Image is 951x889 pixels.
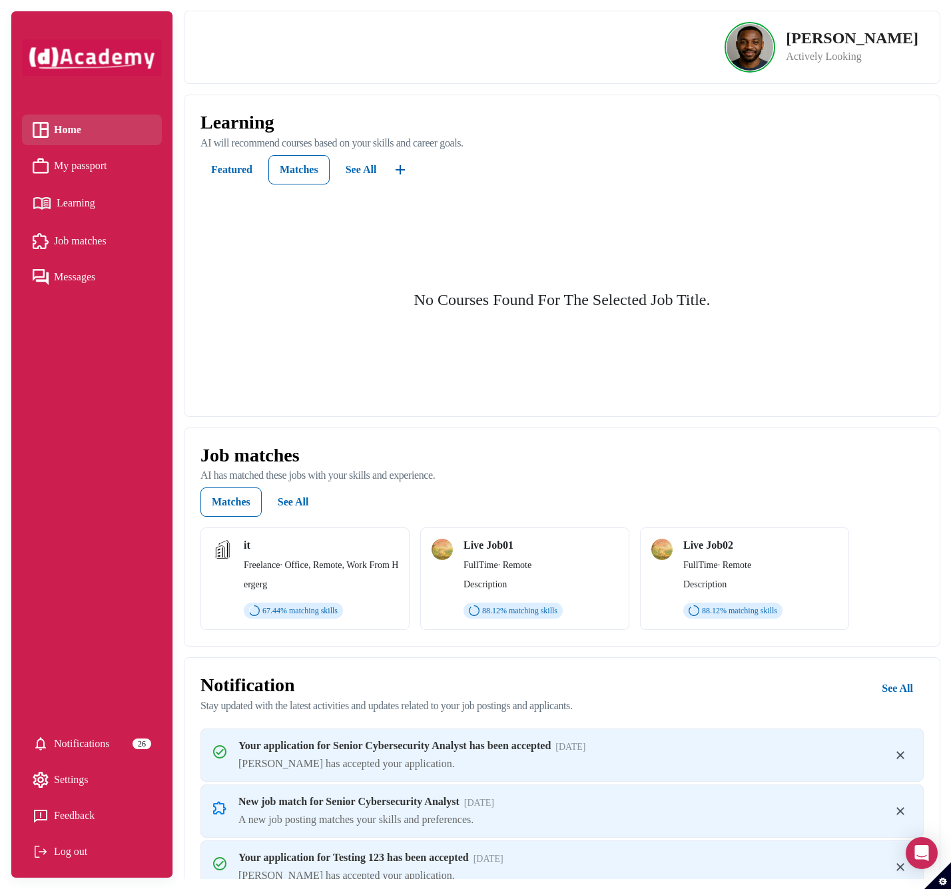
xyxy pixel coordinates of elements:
span: 67.44 % matching skills [262,606,338,615]
div: Log out [33,842,151,862]
p: AI will recommend courses based on your skills and career goals. [200,137,924,150]
img: Profile [727,24,773,71]
img: jobi [651,539,673,560]
div: Open Intercom Messenger [906,837,938,869]
div: Live Job02 [683,539,838,551]
p: Learning [200,111,924,134]
img: My passport icon [33,158,49,174]
img: Close Icon [888,855,912,879]
button: Matches [200,487,262,517]
span: [DATE] [555,738,585,756]
span: Freelance [244,560,280,570]
img: jobi [432,539,453,560]
p: Notification [200,674,572,697]
div: · [244,556,398,575]
div: Live Job01 [464,539,618,551]
div: ergerg [244,579,398,590]
img: feedback [33,808,49,824]
a: Home iconHome [33,120,151,140]
div: See All [346,160,377,179]
span: FullTime [464,560,498,570]
span: 88.12 % matching skills [702,606,777,615]
p: [PERSON_NAME] has accepted your application. [238,868,878,884]
span: Settings [54,770,89,790]
div: See All [882,679,913,698]
div: Description [683,579,838,590]
button: Set cookie preferences [924,862,951,889]
span: Job matches [54,231,107,251]
button: See All [267,487,320,517]
span: Messages [54,267,95,287]
img: Log out [33,844,49,860]
p: A new job posting matches your skills and preferences. [238,812,878,828]
span: Notifications [54,734,110,754]
button: See All [871,674,924,703]
div: Description [464,579,618,590]
a: My passport iconMy passport [33,156,151,176]
img: setting [33,736,49,752]
img: jobi [212,539,233,560]
div: See All [278,493,309,511]
div: it [244,539,398,551]
div: Matches [212,493,250,511]
span: FullTime [683,560,718,570]
img: Messages icon [33,269,49,285]
img: dAcademy [22,39,162,76]
span: Learning [57,193,95,213]
span: Remote [720,560,751,570]
p: Your application for Senior Cybersecurity Analyst has been accepted [238,738,551,754]
p: New job match for Senior Cybersecurity Analyst [238,794,460,810]
div: · [683,556,838,575]
button: Matches [268,155,330,184]
div: Featured [211,160,252,179]
div: Matches [280,160,318,179]
a: Job matches iconJob matches [33,231,151,251]
h4: No Courses Found For The Selected Job Title. [200,290,924,310]
p: Stay updated with the latest activities and updates related to your job postings and applicants. [200,699,572,713]
img: setting [33,772,49,788]
span: Home [54,120,81,140]
div: · [464,556,618,575]
p: [PERSON_NAME] has accepted your application. [238,756,878,772]
p: Your application for Testing 123 has been accepted [238,850,469,866]
p: Job matches [200,444,924,467]
a: Messages iconMessages [33,267,151,287]
span: Office, Remote, Work From Home, Hybrid [282,560,446,570]
img: Left Image [212,856,228,872]
img: Job matches icon [33,233,49,249]
p: Actively Looking [786,49,918,65]
img: Learning icon [33,192,51,215]
span: Remote [500,560,531,570]
img: Left Image [212,744,228,760]
span: [DATE] [474,850,503,868]
span: My passport [54,156,107,176]
div: 26 [133,739,151,749]
p: AI has matched these jobs with your skills and experience. [200,469,924,482]
button: See All [335,155,388,184]
a: Learning iconLearning [33,192,151,215]
button: Featured [200,155,263,184]
img: Close Icon [888,743,912,767]
span: [DATE] [464,794,494,812]
a: Feedback [33,806,151,826]
img: Home icon [33,122,49,138]
img: Close Icon [888,799,912,823]
img: Left Image [212,800,228,816]
img: ... [392,162,408,178]
span: 88.12 % matching skills [482,606,557,615]
p: [PERSON_NAME] [786,30,918,46]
